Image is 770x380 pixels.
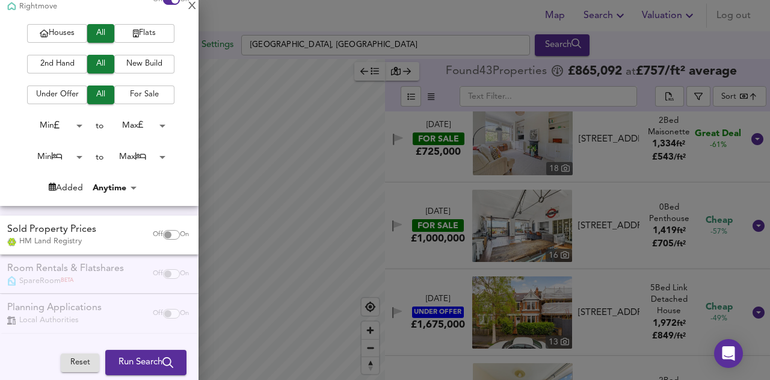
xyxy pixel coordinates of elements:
[27,86,87,104] button: Under Offer
[119,355,173,370] span: Run Search
[120,57,168,71] span: New Build
[20,116,87,135] div: Min
[27,24,87,43] button: Houses
[93,57,108,71] span: All
[93,88,108,102] span: All
[7,223,96,237] div: Sold Property Prices
[61,354,99,372] button: Reset
[87,24,114,43] button: All
[120,88,168,102] span: For Sale
[103,148,170,166] div: Max
[103,116,170,135] div: Max
[114,24,174,43] button: Flats
[7,2,16,12] img: Rightmove
[27,55,87,73] button: 2nd Hand
[20,148,87,166] div: Min
[33,88,81,102] span: Under Offer
[7,1,94,12] div: Rightmove
[87,55,114,73] button: All
[188,2,196,11] div: X
[114,55,174,73] button: New Build
[7,236,96,247] div: HM Land Registry
[120,26,168,40] span: Flats
[67,356,93,370] span: Reset
[105,350,186,375] button: Run Search
[33,57,81,71] span: 2nd Hand
[93,26,108,40] span: All
[153,230,163,240] span: Off
[180,230,189,240] span: On
[714,339,743,368] div: Open Intercom Messenger
[96,120,103,132] div: to
[96,151,103,163] div: to
[114,86,174,104] button: For Sale
[7,238,16,246] img: Land Registry
[87,86,114,104] button: All
[33,26,81,40] span: Houses
[89,182,141,194] div: Anytime
[49,182,83,194] div: Added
